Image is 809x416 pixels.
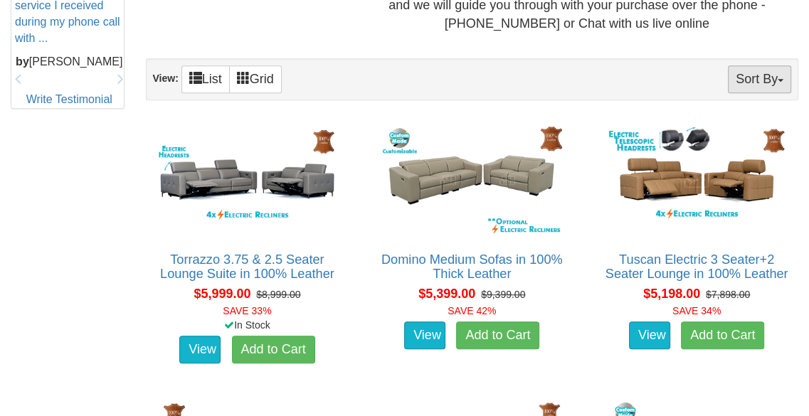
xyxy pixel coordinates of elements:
a: Add to Cart [456,321,539,350]
strong: View: [153,73,179,85]
span: $5,999.00 [194,287,250,301]
a: Torrazzo 3.75 & 2.5 Seater Lounge Suite in 100% Leather [160,252,334,281]
div: In Stock [143,318,352,332]
button: Sort By [728,65,791,93]
span: $5,198.00 [643,287,700,301]
a: Write Testimonial [26,93,112,105]
del: $9,399.00 [481,289,525,300]
del: $8,999.00 [256,289,300,300]
a: Domino Medium Sofas in 100% Thick Leather [381,252,563,281]
img: Domino Medium Sofas in 100% Thick Leather [378,122,566,238]
a: Add to Cart [681,321,764,350]
span: $5,399.00 [418,287,475,301]
del: $7,898.00 [706,289,750,300]
a: View [404,321,445,350]
img: Tuscan Electric 3 Seater+2 Seater Lounge in 100% Leather [603,122,791,238]
a: List [181,65,230,93]
img: Torrazzo 3.75 & 2.5 Seater Lounge Suite in 100% Leather [154,122,342,238]
font: SAVE 34% [672,305,721,316]
font: SAVE 33% [223,305,271,316]
a: Grid [229,65,282,93]
p: [PERSON_NAME] [15,53,124,70]
a: Tuscan Electric 3 Seater+2 Seater Lounge in 100% Leather [606,252,788,281]
font: SAVE 42% [448,305,496,316]
b: by [16,55,29,67]
a: View [179,336,221,364]
a: Add to Cart [232,336,315,364]
a: View [629,321,670,350]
